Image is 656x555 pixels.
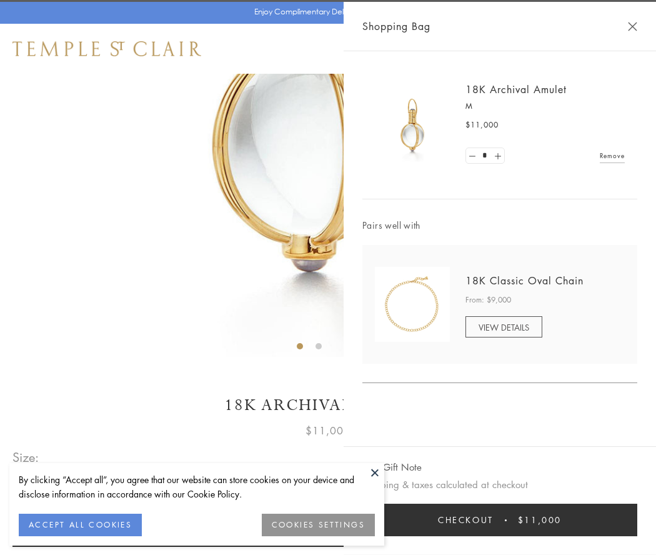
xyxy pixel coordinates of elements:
[12,447,40,467] span: Size:
[362,18,430,34] span: Shopping Bag
[438,513,494,527] span: Checkout
[362,504,637,536] button: Checkout $11,000
[362,459,422,475] button: Add Gift Note
[375,267,450,342] img: N88865-OV18
[262,514,375,536] button: COOKIES SETTINGS
[465,100,625,112] p: M
[491,148,504,164] a: Set quantity to 2
[254,6,396,18] p: Enjoy Complimentary Delivery & Returns
[479,321,529,333] span: VIEW DETAILS
[465,82,567,96] a: 18K Archival Amulet
[12,394,644,416] h1: 18K Archival Amulet
[465,274,584,287] a: 18K Classic Oval Chain
[466,148,479,164] a: Set quantity to 0
[362,477,637,492] p: Shipping & taxes calculated at checkout
[465,119,499,131] span: $11,000
[465,294,511,306] span: From: $9,000
[600,149,625,162] a: Remove
[362,218,637,232] span: Pairs well with
[518,513,562,527] span: $11,000
[19,514,142,536] button: ACCEPT ALL COOKIES
[306,422,350,439] span: $11,000
[375,87,450,162] img: 18K Archival Amulet
[465,316,542,337] a: VIEW DETAILS
[12,41,201,56] img: Temple St. Clair
[628,22,637,31] button: Close Shopping Bag
[19,472,375,501] div: By clicking “Accept all”, you agree that our website can store cookies on your device and disclos...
